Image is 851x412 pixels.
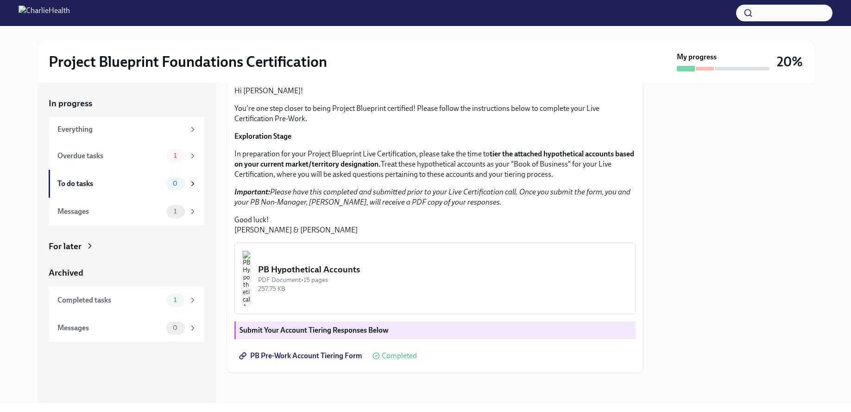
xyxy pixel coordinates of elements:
p: In preparation for your Project Blueprint Live Certification, please take the time to Treat these... [234,149,636,180]
a: Messages0 [49,314,204,342]
div: Everything [57,124,185,135]
img: PB Hypothetical Accounts [242,251,251,306]
p: You're one step closer to being Project Blueprint certified! Please follow the instructions below... [234,103,636,124]
h3: 20% [777,53,803,70]
span: 0 [167,180,183,187]
div: Overdue tasks [57,151,163,161]
a: To do tasks0 [49,170,204,198]
div: Completed tasks [57,295,163,305]
span: Completed [382,352,417,360]
h2: Project Blueprint Foundations Certification [49,52,327,71]
img: CharlieHealth [19,6,70,20]
a: In progress [49,97,204,109]
span: 0 [167,324,183,331]
div: To do tasks [57,179,163,189]
a: For later [49,240,204,252]
strong: Submit Your Account Tiering Responses Below [240,326,389,335]
span: 1 [168,152,182,159]
div: 257.75 KB [258,284,628,293]
span: 1 [168,208,182,215]
div: PB Hypothetical Accounts [258,264,628,276]
p: Hi [PERSON_NAME]! [234,86,636,96]
a: Messages1 [49,198,204,225]
a: Completed tasks1 [49,286,204,314]
strong: Important: [234,187,270,196]
div: For later [49,240,82,252]
div: PDF Document • 15 pages [258,276,628,284]
a: Everything [49,117,204,142]
div: Messages [57,323,163,333]
a: PB Pre-Work Account Tiering Form [234,347,369,365]
a: Archived [49,267,204,279]
span: 1 [168,296,182,303]
p: Good luck! [PERSON_NAME] & [PERSON_NAME] [234,215,636,235]
strong: My progress [677,52,717,62]
a: Overdue tasks1 [49,142,204,170]
div: Messages [57,206,163,217]
span: PB Pre-Work Account Tiering Form [241,351,362,360]
button: PB Hypothetical AccountsPDF Document•15 pages257.75 KB [234,243,636,314]
em: Please have this completed and submitted prior to your Live Certification call. Once you submit t... [234,187,630,206]
strong: Exploration Stage [234,132,291,141]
